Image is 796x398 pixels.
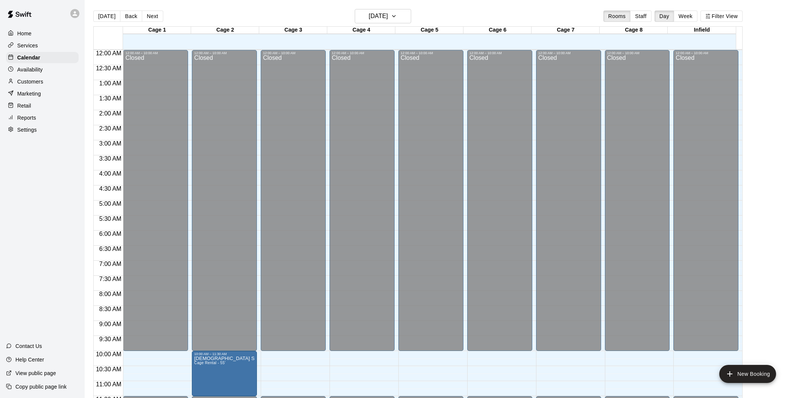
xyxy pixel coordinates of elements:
[6,76,79,87] a: Customers
[327,27,395,34] div: Cage 4
[94,65,123,71] span: 12:30 AM
[194,352,255,356] div: 10:00 AM – 11:30 AM
[259,27,327,34] div: Cage 3
[6,28,79,39] a: Home
[97,125,123,132] span: 2:30 AM
[6,52,79,63] a: Calendar
[263,51,324,55] div: 12:00 AM – 10:00 AM
[94,381,123,387] span: 11:00 AM
[605,50,670,351] div: 12:00 AM – 10:00 AM: Closed
[674,11,697,22] button: Week
[6,64,79,75] a: Availability
[97,321,123,327] span: 9:00 AM
[17,42,38,49] p: Services
[332,51,392,55] div: 12:00 AM – 10:00 AM
[120,11,142,22] button: Back
[125,51,186,55] div: 12:00 AM – 10:00 AM
[94,351,123,357] span: 10:00 AM
[97,110,123,117] span: 2:00 AM
[97,201,123,207] span: 5:00 AM
[97,80,123,87] span: 1:00 AM
[97,155,123,162] span: 3:30 AM
[97,306,123,312] span: 8:30 AM
[17,114,36,122] p: Reports
[15,356,44,363] p: Help Center
[676,51,736,55] div: 12:00 AM – 10:00 AM
[97,231,123,237] span: 6:00 AM
[469,55,530,354] div: Closed
[17,78,43,85] p: Customers
[97,185,123,192] span: 4:30 AM
[17,126,37,134] p: Settings
[700,11,743,22] button: Filter View
[395,27,463,34] div: Cage 5
[194,55,255,354] div: Closed
[607,55,668,354] div: Closed
[97,276,123,282] span: 7:30 AM
[263,55,324,354] div: Closed
[97,95,123,102] span: 1:30 AM
[401,55,461,354] div: Closed
[97,291,123,297] span: 8:00 AM
[538,55,599,354] div: Closed
[6,112,79,123] a: Reports
[6,124,79,135] a: Settings
[6,100,79,111] a: Retail
[673,50,738,351] div: 12:00 AM – 10:00 AM: Closed
[655,11,674,22] button: Day
[15,342,42,350] p: Contact Us
[125,55,186,354] div: Closed
[97,261,123,267] span: 7:00 AM
[192,50,257,351] div: 12:00 AM – 10:00 AM: Closed
[15,383,67,390] p: Copy public page link
[97,216,123,222] span: 5:30 AM
[6,88,79,99] a: Marketing
[463,27,532,34] div: Cage 6
[93,11,120,22] button: [DATE]
[532,27,600,34] div: Cage 7
[467,50,532,351] div: 12:00 AM – 10:00 AM: Closed
[600,27,668,34] div: Cage 8
[194,51,255,55] div: 12:00 AM – 10:00 AM
[194,361,225,365] span: Cage Rental - 55'
[142,11,163,22] button: Next
[719,365,776,383] button: add
[97,140,123,147] span: 3:00 AM
[97,170,123,177] span: 4:00 AM
[538,51,599,55] div: 12:00 AM – 10:00 AM
[97,336,123,342] span: 9:30 AM
[17,30,32,37] p: Home
[123,27,191,34] div: Cage 1
[15,369,56,377] p: View public page
[192,351,257,396] div: 10:00 AM – 11:30 AM: Lady SLuggers
[123,50,188,351] div: 12:00 AM – 10:00 AM: Closed
[17,66,43,73] p: Availability
[668,27,736,34] div: Infield
[97,246,123,252] span: 6:30 AM
[355,9,411,23] button: [DATE]
[332,55,392,354] div: Closed
[369,11,388,21] h6: [DATE]
[94,366,123,372] span: 10:30 AM
[94,50,123,56] span: 12:00 AM
[607,51,668,55] div: 12:00 AM – 10:00 AM
[630,11,652,22] button: Staff
[330,50,395,351] div: 12:00 AM – 10:00 AM: Closed
[17,90,41,97] p: Marketing
[191,27,259,34] div: Cage 2
[261,50,326,351] div: 12:00 AM – 10:00 AM: Closed
[401,51,461,55] div: 12:00 AM – 10:00 AM
[17,102,31,109] p: Retail
[6,40,79,51] a: Services
[398,50,463,351] div: 12:00 AM – 10:00 AM: Closed
[469,51,530,55] div: 12:00 AM – 10:00 AM
[536,50,601,351] div: 12:00 AM – 10:00 AM: Closed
